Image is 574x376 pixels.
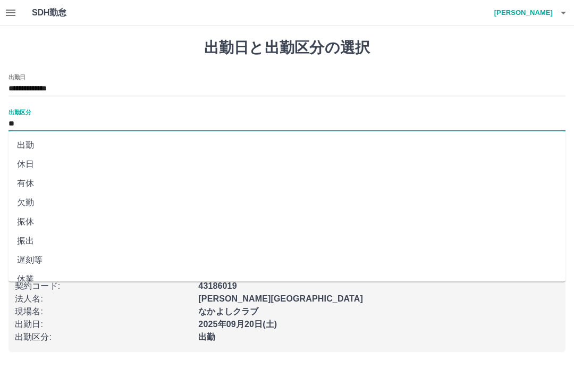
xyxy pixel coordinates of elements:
[198,320,277,329] b: 2025年09月20日(土)
[198,332,215,341] b: 出勤
[15,293,192,305] p: 法人名 :
[9,108,31,116] label: 出勤区分
[198,294,363,303] b: [PERSON_NAME][GEOGRAPHIC_DATA]
[9,174,565,193] li: 有休
[9,136,565,155] li: 出勤
[15,318,192,331] p: 出勤日 :
[15,305,192,318] p: 現場名 :
[9,73,26,81] label: 出勤日
[9,155,565,174] li: 休日
[15,331,192,344] p: 出勤区分 :
[9,39,565,57] h1: 出勤日と出勤区分の選択
[9,250,565,270] li: 遅刻等
[9,212,565,231] li: 振休
[9,231,565,250] li: 振出
[9,193,565,212] li: 欠勤
[9,270,565,289] li: 休業
[198,307,258,316] b: なかよしクラブ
